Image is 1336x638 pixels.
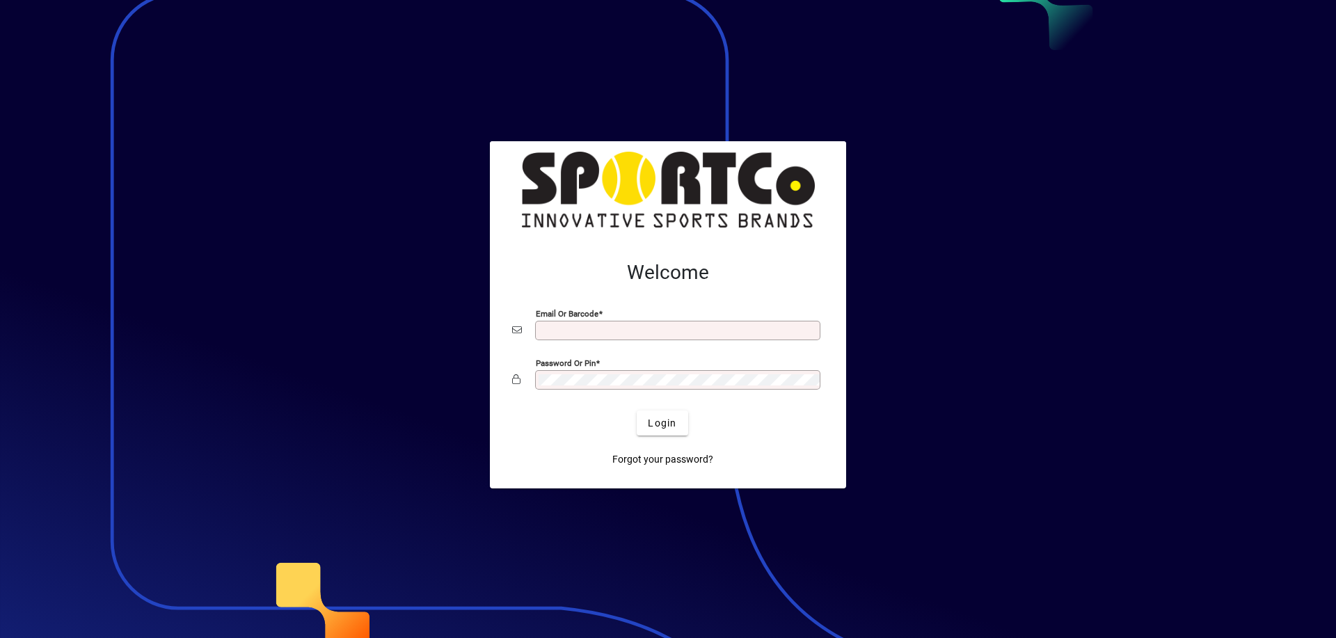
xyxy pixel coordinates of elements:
[648,416,676,431] span: Login
[637,410,687,436] button: Login
[612,452,713,467] span: Forgot your password?
[536,309,598,319] mat-label: Email or Barcode
[512,261,824,285] h2: Welcome
[536,358,596,368] mat-label: Password or Pin
[607,447,719,472] a: Forgot your password?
